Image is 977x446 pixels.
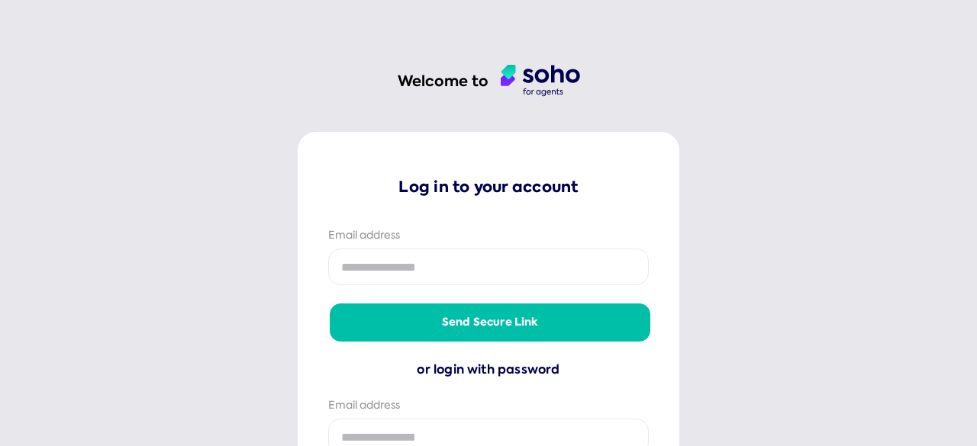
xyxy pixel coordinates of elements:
[328,360,649,380] div: or login with password
[328,228,649,243] div: Email address
[501,65,580,97] img: agent logo
[328,176,649,197] p: Log in to your account
[398,71,488,91] h1: Welcome to
[328,398,649,413] div: Email address
[330,303,650,342] button: Send secure link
